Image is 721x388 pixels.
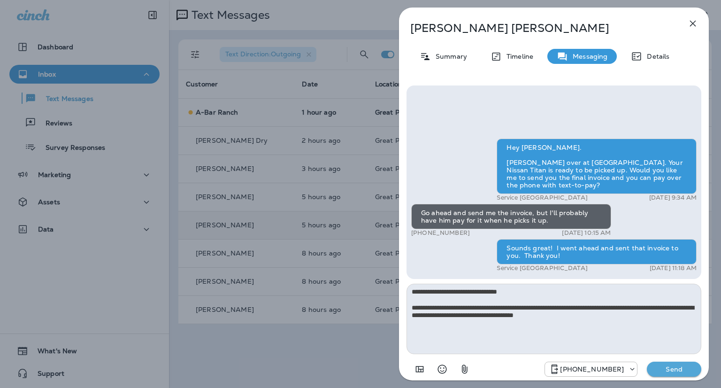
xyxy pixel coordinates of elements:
button: Select an emoji [433,360,452,379]
p: [DATE] 10:15 AM [562,229,611,237]
p: [PHONE_NUMBER] [411,229,470,237]
div: Hey [PERSON_NAME]. [PERSON_NAME] over at [GEOGRAPHIC_DATA]. Your Nissan Titan is ready to be pick... [497,139,697,194]
p: [DATE] 9:34 AM [649,194,697,202]
p: [PHONE_NUMBER] [560,365,624,373]
p: Messaging [568,53,607,60]
div: Go ahead and send me the invoice, but I'll probably have him pay for it when he picks it up. [411,204,611,229]
p: Summary [431,53,467,60]
p: [PERSON_NAME] [PERSON_NAME] [410,22,667,35]
p: Service [GEOGRAPHIC_DATA] [497,264,588,272]
p: Service [GEOGRAPHIC_DATA] [497,194,588,202]
div: Sounds great! I went ahead and sent that invoice to you. Thank you! [497,239,697,264]
p: [DATE] 11:18 AM [650,264,697,272]
p: Timeline [502,53,533,60]
p: Send [654,365,694,373]
button: Send [647,362,701,377]
div: +1 (918) 203-8556 [545,364,637,375]
button: Add in a premade template [410,360,429,379]
p: Details [642,53,669,60]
